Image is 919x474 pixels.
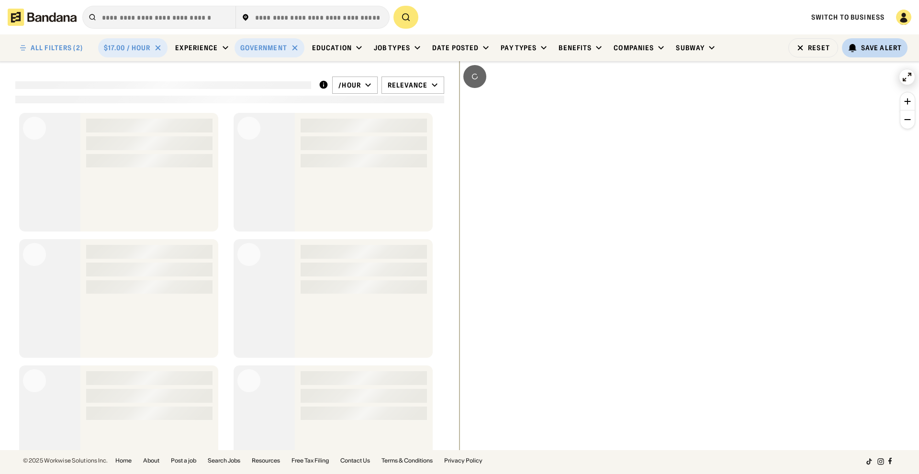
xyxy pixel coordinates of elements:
[676,44,705,52] div: Subway
[175,44,218,52] div: Experience
[559,44,592,52] div: Benefits
[240,44,287,52] div: Government
[444,458,482,463] a: Privacy Policy
[432,44,479,52] div: Date Posted
[23,458,108,463] div: © 2025 Workwise Solutions Inc.
[501,44,537,52] div: Pay Types
[381,458,433,463] a: Terms & Conditions
[291,458,329,463] a: Free Tax Filing
[252,458,280,463] a: Resources
[388,81,427,89] div: Relevance
[31,44,83,51] div: ALL FILTERS (2)
[115,458,132,463] a: Home
[104,44,151,52] div: $17.00 / hour
[171,458,196,463] a: Post a job
[340,458,370,463] a: Contact Us
[15,109,444,450] div: grid
[208,458,240,463] a: Search Jobs
[808,44,830,51] div: Reset
[614,44,654,52] div: Companies
[338,81,361,89] div: /hour
[374,44,410,52] div: Job Types
[811,13,885,22] a: Switch to Business
[312,44,352,52] div: Education
[8,9,77,26] img: Bandana logotype
[143,458,159,463] a: About
[861,44,902,52] div: Save Alert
